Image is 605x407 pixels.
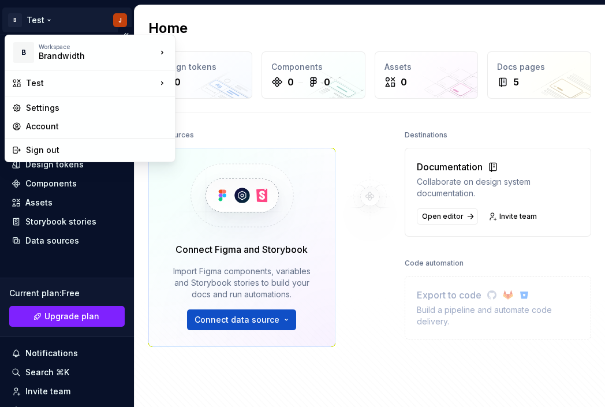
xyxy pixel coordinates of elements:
[26,121,168,132] div: Account
[39,50,137,62] div: Brandwidth
[26,144,168,156] div: Sign out
[26,77,156,89] div: Test
[39,43,156,50] div: Workspace
[13,42,34,63] div: B
[26,102,168,114] div: Settings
